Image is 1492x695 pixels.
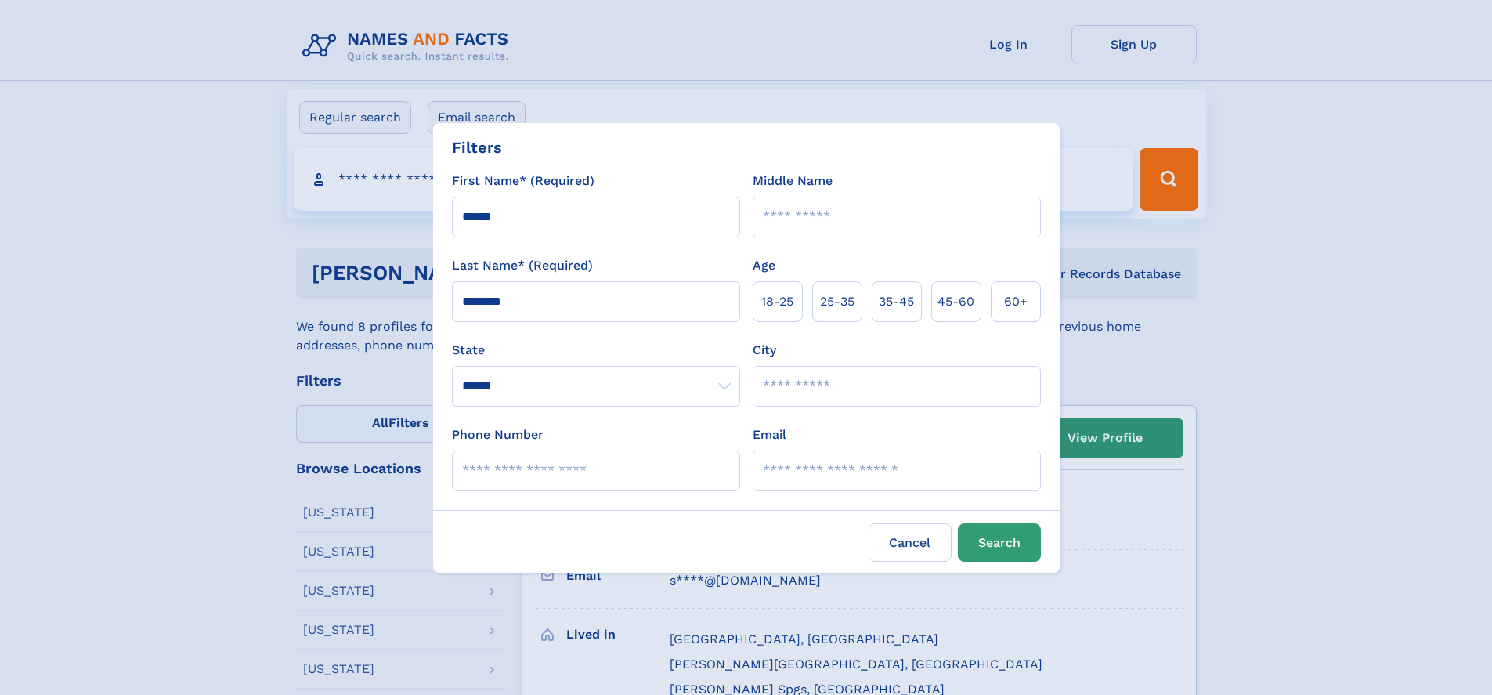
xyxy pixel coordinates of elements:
label: Middle Name [753,172,833,190]
span: 60+ [1004,292,1028,311]
label: Cancel [869,523,952,562]
label: State [452,341,740,360]
span: 35‑45 [879,292,914,311]
div: Filters [452,136,502,159]
span: 18‑25 [761,292,793,311]
label: Email [753,425,786,444]
label: City [753,341,776,360]
span: 45‑60 [937,292,974,311]
label: Phone Number [452,425,544,444]
label: Age [753,256,775,275]
button: Search [958,523,1041,562]
label: First Name* (Required) [452,172,594,190]
label: Last Name* (Required) [452,256,593,275]
span: 25‑35 [820,292,854,311]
